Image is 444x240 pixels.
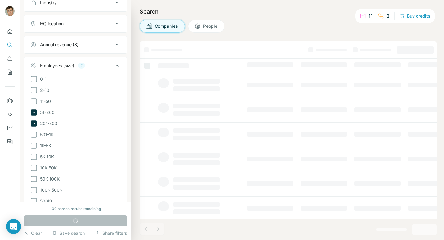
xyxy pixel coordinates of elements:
[5,26,15,37] button: Quick start
[95,230,127,236] button: Share filters
[5,6,15,16] img: Avatar
[38,143,51,149] span: 1K-5K
[38,76,47,82] span: 0-1
[155,23,179,29] span: Companies
[38,132,54,138] span: 501-1K
[5,95,15,106] button: Use Surfe on LinkedIn
[400,12,430,20] button: Buy credits
[6,219,21,234] div: Open Intercom Messenger
[38,198,53,204] span: 500K+
[38,154,54,160] span: 5K-10K
[38,187,62,193] span: 100K-500K
[38,98,51,104] span: 11-50
[24,230,42,236] button: Clear
[38,176,60,182] span: 50K-100K
[38,165,57,171] span: 10K-50K
[24,16,127,31] button: HQ location
[5,67,15,78] button: My lists
[50,206,101,212] div: 100 search results remaining
[368,12,373,20] p: 11
[203,23,218,29] span: People
[5,122,15,133] button: Dashboard
[5,109,15,120] button: Use Surfe API
[24,58,127,75] button: Employees (size)2
[24,37,127,52] button: Annual revenue ($)
[5,136,15,147] button: Feedback
[386,12,389,20] p: 0
[38,120,57,127] span: 201-500
[5,39,15,51] button: Search
[40,42,79,48] div: Annual revenue ($)
[52,230,85,236] button: Save search
[40,21,64,27] div: HQ location
[38,87,49,93] span: 2-10
[78,63,85,68] div: 2
[40,63,74,69] div: Employees (size)
[140,7,437,16] h4: Search
[5,53,15,64] button: Enrich CSV
[38,109,55,116] span: 51-200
